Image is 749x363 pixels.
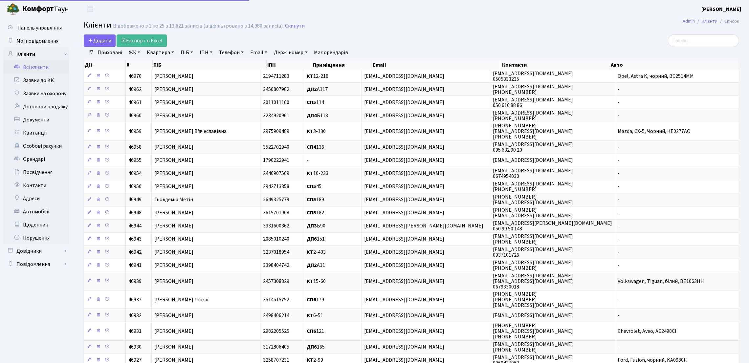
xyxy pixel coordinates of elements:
[128,112,142,119] span: 46960
[263,312,289,319] span: 2498406214
[216,47,246,58] a: Телефон
[126,60,153,70] th: #
[307,223,317,230] b: ДП3
[3,113,69,126] a: Документи
[307,73,313,80] b: КТ
[307,312,313,319] b: КТ
[618,196,620,203] span: -
[117,34,167,47] a: Експорт в Excel
[364,344,444,351] span: [EMAIL_ADDRESS][DOMAIN_NAME]
[618,296,620,303] span: -
[618,236,620,243] span: -
[618,262,620,269] span: -
[263,144,289,151] span: 3522702940
[128,144,142,151] span: 46958
[285,23,305,29] a: Скинути
[493,83,573,96] span: [EMAIL_ADDRESS][DOMAIN_NAME] [PHONE_NUMBER]
[364,183,444,190] span: [EMAIL_ADDRESS][DOMAIN_NAME]
[154,312,193,319] span: [PERSON_NAME]
[493,220,612,232] span: [EMAIL_ADDRESS][PERSON_NAME][DOMAIN_NAME] 050 99 50 148
[307,209,316,217] b: СП5
[307,112,328,119] span: Б118
[84,34,116,47] a: Додати
[84,19,111,31] span: Клієнти
[618,112,620,119] span: -
[3,166,69,179] a: Посвідчення
[312,60,372,70] th: Приміщення
[307,170,328,177] span: 10-233
[82,4,99,14] button: Переключити навігацію
[364,86,444,93] span: [EMAIL_ADDRESS][DOMAIN_NAME]
[307,236,325,243] span: 151
[618,86,620,93] span: -
[154,73,193,80] span: [PERSON_NAME]
[668,34,739,47] input: Пошук...
[307,278,313,285] b: КТ
[307,196,316,203] b: СП5
[3,21,69,34] a: Панель управління
[128,157,142,164] span: 46955
[154,328,193,335] span: [PERSON_NAME]
[128,328,142,335] span: 46931
[84,60,126,70] th: Дії
[3,34,69,48] a: Мої повідомлення
[263,183,289,190] span: 2942713858
[128,99,142,106] span: 46961
[307,236,317,243] b: ДП6
[128,209,142,217] span: 46948
[3,258,69,271] a: Повідомлення
[128,86,142,93] span: 46962
[307,86,317,93] b: ДП2
[3,74,69,87] a: Заявки до КК
[128,312,142,319] span: 46932
[364,196,444,203] span: [EMAIL_ADDRESS][DOMAIN_NAME]
[154,249,193,256] span: [PERSON_NAME]
[683,18,695,25] a: Admin
[128,262,142,269] span: 46941
[154,112,193,119] span: [PERSON_NAME]
[263,344,289,351] span: 3172806405
[618,157,620,164] span: -
[3,218,69,231] a: Щоденник
[701,5,741,13] a: [PERSON_NAME]
[154,236,193,243] span: [PERSON_NAME]
[364,312,444,319] span: [EMAIL_ADDRESS][DOMAIN_NAME]
[263,223,289,230] span: 3331600362
[618,278,704,285] span: Volkswagen, Tiguan, білий, BE1063HH
[364,73,444,80] span: [EMAIL_ADDRESS][DOMAIN_NAME]
[701,6,741,13] b: [PERSON_NAME]
[128,344,142,351] span: 46930
[128,236,142,243] span: 46943
[307,157,309,164] span: -
[267,60,312,70] th: ІПН
[22,4,54,14] b: Комфорт
[618,328,676,335] span: Chevrolet, Aveo, AE2498CI
[493,122,573,140] span: [PHONE_NUMBER] [EMAIL_ADDRESS][DOMAIN_NAME] [PHONE_NUMBER]
[618,209,620,217] span: -
[128,128,142,135] span: 46959
[618,73,694,80] span: Opel, Astra K, чорний, BC2514MM
[3,153,69,166] a: Орендарі
[17,24,62,32] span: Панель управління
[154,209,193,217] span: [PERSON_NAME]
[307,328,324,335] span: 121
[126,47,143,58] a: ЖК
[618,183,620,190] span: -
[307,170,313,177] b: КТ
[154,144,193,151] span: [PERSON_NAME]
[364,209,444,217] span: [EMAIL_ADDRESS][DOMAIN_NAME]
[307,296,324,303] span: 179
[263,128,289,135] span: 2975909489
[493,341,573,353] span: [EMAIL_ADDRESS][DOMAIN_NAME] [PHONE_NUMBER]
[263,157,289,164] span: 1790222941
[3,61,69,74] a: Всі клієнти
[493,290,573,309] span: [PHONE_NUMBER] [PHONE_NUMBER] [EMAIL_ADDRESS][DOMAIN_NAME]
[248,47,270,58] a: Email
[263,209,289,217] span: 3615701908
[3,87,69,100] a: Заявки на охорону
[263,262,289,269] span: 3398404742
[307,128,313,135] b: КТ
[154,99,193,106] span: [PERSON_NAME]
[618,312,620,319] span: -
[3,139,69,153] a: Особові рахунки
